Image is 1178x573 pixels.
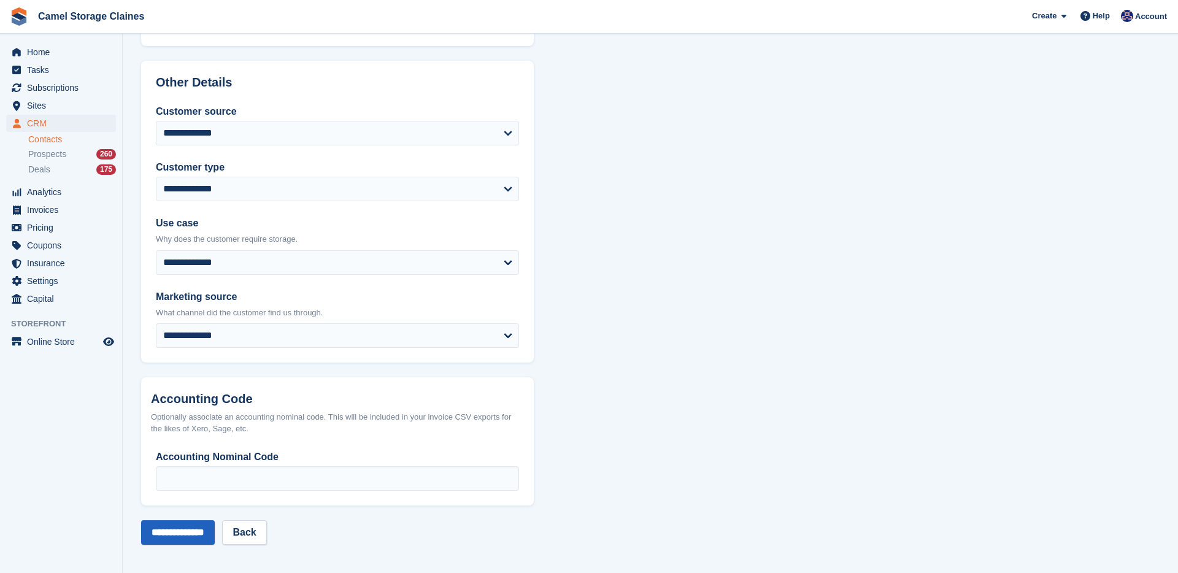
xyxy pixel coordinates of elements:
[28,148,116,161] a: Prospects 260
[27,333,101,350] span: Online Store
[27,255,101,272] span: Insurance
[6,219,116,236] a: menu
[27,272,101,290] span: Settings
[156,75,519,90] h2: Other Details
[27,79,101,96] span: Subscriptions
[27,115,101,132] span: CRM
[222,520,266,545] a: Back
[11,318,122,330] span: Storefront
[96,164,116,175] div: 175
[27,219,101,236] span: Pricing
[6,115,116,132] a: menu
[156,233,519,245] p: Why does the customer require storage.
[6,290,116,307] a: menu
[6,44,116,61] a: menu
[1093,10,1110,22] span: Help
[6,97,116,114] a: menu
[156,216,519,231] label: Use case
[28,164,50,175] span: Deals
[6,237,116,254] a: menu
[6,272,116,290] a: menu
[27,97,101,114] span: Sites
[10,7,28,26] img: stora-icon-8386f47178a22dfd0bd8f6a31ec36ba5ce8667c1dd55bd0f319d3a0aa187defe.svg
[156,450,519,464] label: Accounting Nominal Code
[6,79,116,96] a: menu
[27,44,101,61] span: Home
[33,6,149,26] a: Camel Storage Claines
[101,334,116,349] a: Preview store
[151,392,524,406] h2: Accounting Code
[6,61,116,79] a: menu
[1135,10,1167,23] span: Account
[28,163,116,176] a: Deals 175
[1121,10,1133,22] img: Rod
[1032,10,1057,22] span: Create
[96,149,116,160] div: 260
[28,148,66,160] span: Prospects
[27,237,101,254] span: Coupons
[6,255,116,272] a: menu
[156,104,519,119] label: Customer source
[27,61,101,79] span: Tasks
[151,411,524,435] div: Optionally associate an accounting nominal code. This will be included in your invoice CSV export...
[27,201,101,218] span: Invoices
[6,183,116,201] a: menu
[28,134,116,145] a: Contacts
[6,333,116,350] a: menu
[27,183,101,201] span: Analytics
[156,160,519,175] label: Customer type
[27,290,101,307] span: Capital
[156,290,519,304] label: Marketing source
[156,307,519,319] p: What channel did the customer find us through.
[6,201,116,218] a: menu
